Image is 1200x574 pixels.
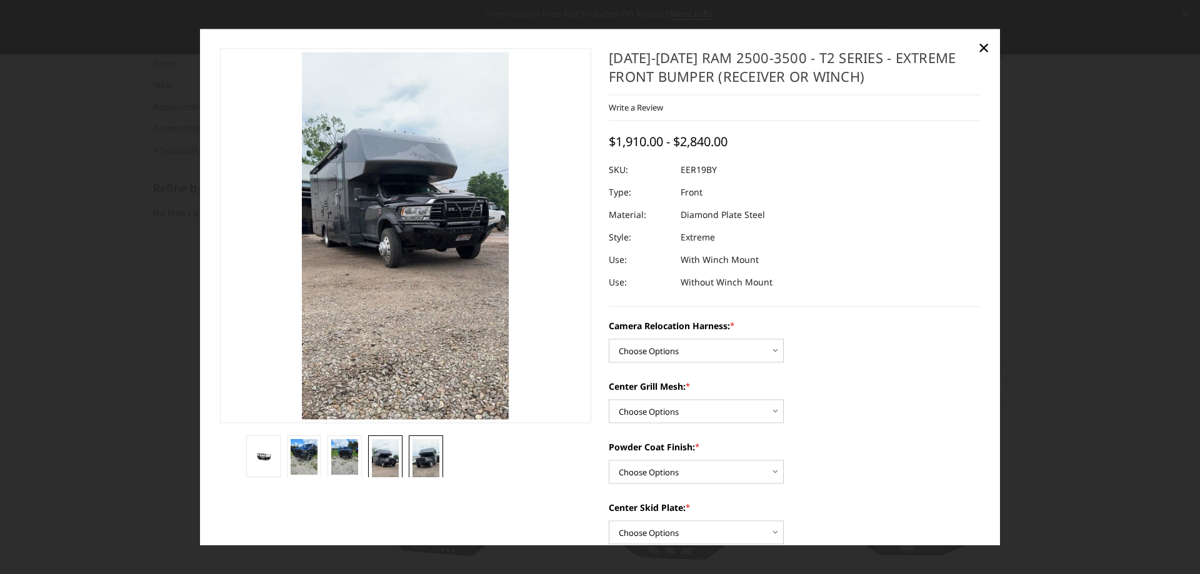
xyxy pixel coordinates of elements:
[681,271,772,294] dd: Without Winch Mount
[609,159,671,181] dt: SKU:
[609,440,981,453] label: Powder Coat Finish:
[302,52,509,419] img: 2019-2025 Ram 2500-3500 - T2 Series - Extreme Front Bumper (receiver or winch)
[681,181,702,204] dd: Front
[220,48,592,423] a: 2019-2025 Ram 2500-3500 - T2 Series - Extreme Front Bumper (receiver or winch)
[609,181,671,204] dt: Type:
[609,380,981,393] label: Center Grill Mesh:
[609,501,981,514] label: Center Skid Plate:
[609,48,981,95] h1: [DATE]-[DATE] Ram 2500-3500 - T2 Series - Extreme Front Bumper (receiver or winch)
[681,249,759,271] dd: With Winch Mount
[681,204,765,226] dd: Diamond Plate Steel
[250,450,277,463] img: 2019-2025 Ram 2500-3500 - T2 Series - Extreme Front Bumper (receiver or winch)
[609,133,727,150] span: $1,910.00 - $2,840.00
[609,204,671,226] dt: Material:
[974,38,994,58] a: Close
[609,226,671,249] dt: Style:
[291,439,317,475] img: 2019-2025 Ram 2500-3500 - T2 Series - Extreme Front Bumper (receiver or winch)
[609,319,981,332] label: Camera Relocation Harness:
[372,439,399,487] img: 2019-2025 Ram 2500-3500 - T2 Series - Extreme Front Bumper (receiver or winch)
[331,439,358,475] img: 2019-2025 Ram 2500-3500 - T2 Series - Extreme Front Bumper (receiver or winch)
[412,439,439,487] img: 2019-2025 Ram 2500-3500 - T2 Series - Extreme Front Bumper (receiver or winch)
[609,102,663,113] a: Write a Review
[609,271,671,294] dt: Use:
[681,226,715,249] dd: Extreme
[978,34,989,61] span: ×
[1137,514,1200,574] iframe: Chat Widget
[681,159,717,181] dd: EER19BY
[609,249,671,271] dt: Use:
